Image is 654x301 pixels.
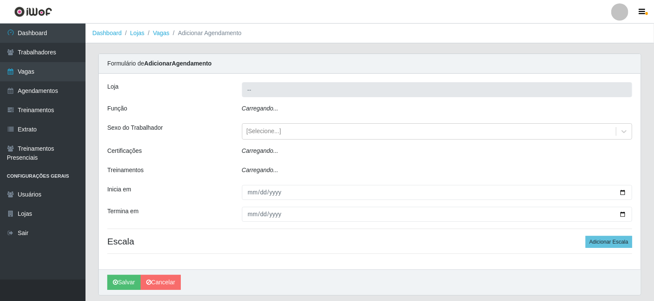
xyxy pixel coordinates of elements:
a: Cancelar [141,275,181,290]
div: [Selecione...] [247,127,281,136]
button: Salvar [107,275,141,290]
strong: Adicionar Agendamento [144,60,212,67]
button: Adicionar Escala [586,236,632,248]
a: Vagas [153,30,170,36]
label: Termina em [107,207,138,216]
li: Adicionar Agendamento [169,29,242,38]
i: Carregando... [242,105,279,112]
div: Formulário de [99,54,641,74]
img: CoreUI Logo [14,6,52,17]
input: 00/00/0000 [242,185,633,200]
i: Carregando... [242,147,279,154]
label: Loja [107,82,118,91]
label: Treinamentos [107,166,144,175]
a: Lojas [130,30,144,36]
input: 00/00/0000 [242,207,633,222]
label: Sexo do Trabalhador [107,123,163,132]
i: Carregando... [242,167,279,173]
nav: breadcrumb [85,24,654,43]
label: Função [107,104,127,113]
label: Certificações [107,146,142,155]
label: Inicia em [107,185,131,194]
h4: Escala [107,236,632,247]
a: Dashboard [92,30,122,36]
